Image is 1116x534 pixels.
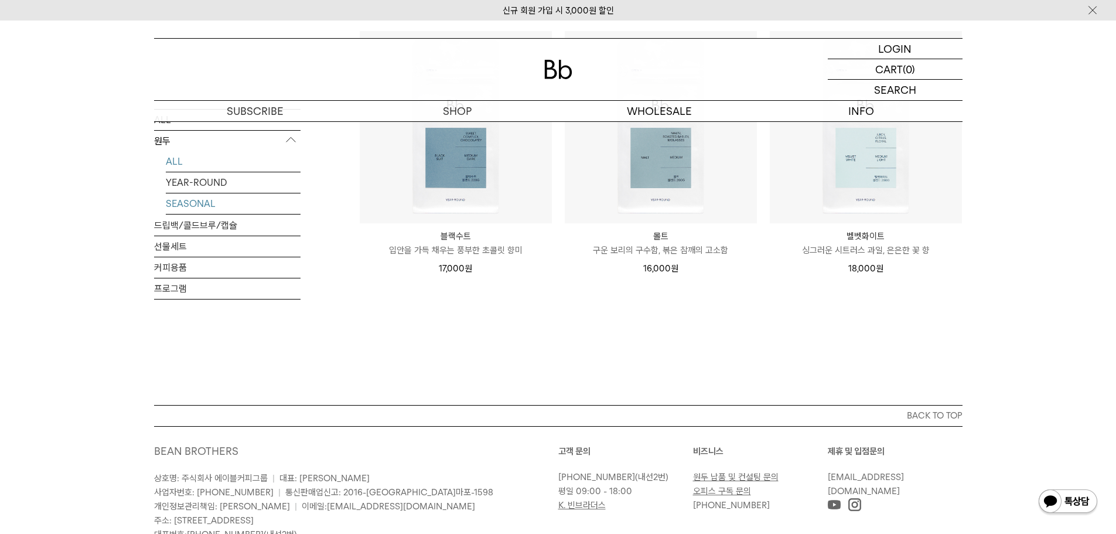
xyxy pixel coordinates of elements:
[558,444,693,458] p: 고객 문의
[279,473,370,484] span: 대표: [PERSON_NAME]
[166,172,301,193] a: YEAR-ROUND
[272,473,275,484] span: |
[874,80,916,100] p: SEARCH
[876,263,883,274] span: 원
[770,229,962,243] p: 벨벳화이트
[828,59,963,80] a: CART (0)
[693,486,751,496] a: 오피스 구독 문의
[693,444,828,458] p: 비즈니스
[770,31,962,223] img: 벨벳화이트
[565,31,757,223] img: 몰트
[671,263,678,274] span: 원
[154,487,274,498] span: 사업자번호: [PHONE_NUMBER]
[439,263,472,274] span: 17,000
[154,445,238,457] a: BEAN BROTHERS
[166,193,301,214] a: SEASONAL
[295,501,297,512] span: |
[154,215,301,236] a: 드립백/콜드브루/캡슐
[875,59,903,79] p: CART
[154,257,301,278] a: 커피용품
[154,405,963,426] button: BACK TO TOP
[360,229,552,257] a: 블랙수트 입안을 가득 채우는 풍부한 초콜릿 향미
[848,263,883,274] span: 18,000
[154,501,290,512] span: 개인정보관리책임: [PERSON_NAME]
[558,484,687,498] p: 평일 09:00 - 18:00
[828,472,904,496] a: [EMAIL_ADDRESS][DOMAIN_NAME]
[285,487,493,498] span: 통신판매업신고: 2016-[GEOGRAPHIC_DATA]마포-1598
[643,263,678,274] span: 16,000
[828,39,963,59] a: LOGIN
[360,243,552,257] p: 입안을 가득 채우는 풍부한 초콜릿 향미
[558,101,760,121] p: WHOLESALE
[154,278,301,299] a: 프로그램
[760,101,963,121] p: INFO
[878,39,912,59] p: LOGIN
[327,501,475,512] a: [EMAIL_ADDRESS][DOMAIN_NAME]
[154,236,301,257] a: 선물세트
[693,472,779,482] a: 원두 납품 및 컨설팅 문의
[154,515,254,526] span: 주소: [STREET_ADDRESS]
[154,131,301,152] p: 원두
[558,472,635,482] a: [PHONE_NUMBER]
[154,101,356,121] a: SUBSCRIBE
[1037,488,1098,516] img: 카카오톡 채널 1:1 채팅 버튼
[903,59,915,79] p: (0)
[154,473,268,484] span: 상호명: 주식회사 에이블커피그룹
[166,151,301,172] a: ALL
[565,229,757,243] p: 몰트
[770,229,962,257] a: 벨벳화이트 싱그러운 시트러스 과일, 은은한 꽃 향
[565,243,757,257] p: 구운 보리의 구수함, 볶은 참깨의 고소함
[302,501,475,512] span: 이메일:
[558,470,687,484] p: (내선2번)
[278,487,281,498] span: |
[503,5,614,16] a: 신규 회원 가입 시 3,000원 할인
[558,500,606,511] a: K. 빈브라더스
[465,263,472,274] span: 원
[544,60,572,79] img: 로고
[360,229,552,243] p: 블랙수트
[828,444,963,458] p: 제휴 및 입점문의
[356,101,558,121] a: SHOP
[565,229,757,257] a: 몰트 구운 보리의 구수함, 볶은 참깨의 고소함
[770,243,962,257] p: 싱그러운 시트러스 과일, 은은한 꽃 향
[360,31,552,223] img: 블랙수트
[693,500,770,511] a: [PHONE_NUMBER]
